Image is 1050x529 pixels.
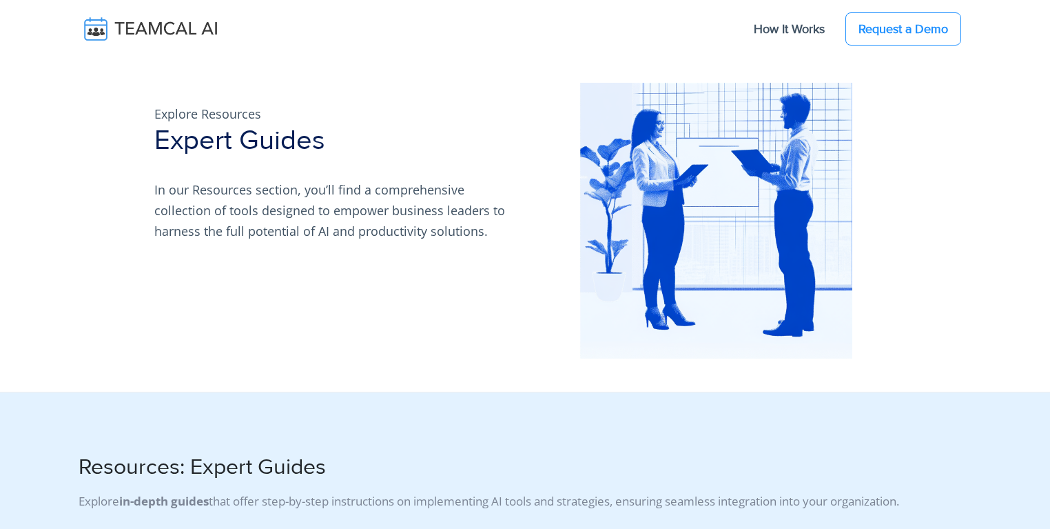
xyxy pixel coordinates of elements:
[740,14,838,43] a: How It Works
[154,124,517,157] h1: Expert Guides
[577,83,852,359] img: pic
[845,12,961,46] a: Request a Demo
[79,455,971,481] h2: Resources: Expert Guides
[79,486,971,511] p: Explore that offer step-by-step instructions on implementing AI tools and strategies, ensuring se...
[119,493,209,509] b: in-depth guides
[154,103,517,124] p: Explore Resources
[154,179,517,241] p: In our Resources section, you’ll find a comprehensive collection of tools designed to empower bus...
